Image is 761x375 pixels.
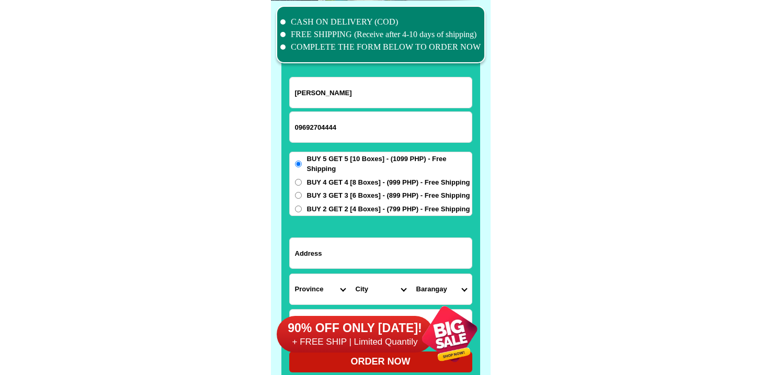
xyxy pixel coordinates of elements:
[290,238,472,268] input: Input address
[411,274,472,304] select: Select commune
[307,204,470,214] span: BUY 2 GET 2 [4 Boxes] - (799 PHP) - Free Shipping
[350,274,411,304] select: Select district
[307,190,470,201] span: BUY 3 GET 3 [6 Boxes] - (899 PHP) - Free Shipping
[290,274,350,304] select: Select province
[290,77,472,108] input: Input full_name
[307,177,470,188] span: BUY 4 GET 4 [8 Boxes] - (999 PHP) - Free Shipping
[295,192,302,199] input: BUY 3 GET 3 [6 Boxes] - (899 PHP) - Free Shipping
[280,41,481,53] li: COMPLETE THE FORM BELOW TO ORDER NOW
[307,154,472,174] span: BUY 5 GET 5 [10 Boxes] - (1099 PHP) - Free Shipping
[277,321,434,336] h6: 90% OFF ONLY [DATE]!
[290,112,472,142] input: Input phone_number
[277,336,434,348] h6: + FREE SHIP | Limited Quantily
[295,161,302,167] input: BUY 5 GET 5 [10 Boxes] - (1099 PHP) - Free Shipping
[295,179,302,186] input: BUY 4 GET 4 [8 Boxes] - (999 PHP) - Free Shipping
[295,206,302,212] input: BUY 2 GET 2 [4 Boxes] - (799 PHP) - Free Shipping
[280,28,481,41] li: FREE SHIPPING (Receive after 4-10 days of shipping)
[280,16,481,28] li: CASH ON DELIVERY (COD)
